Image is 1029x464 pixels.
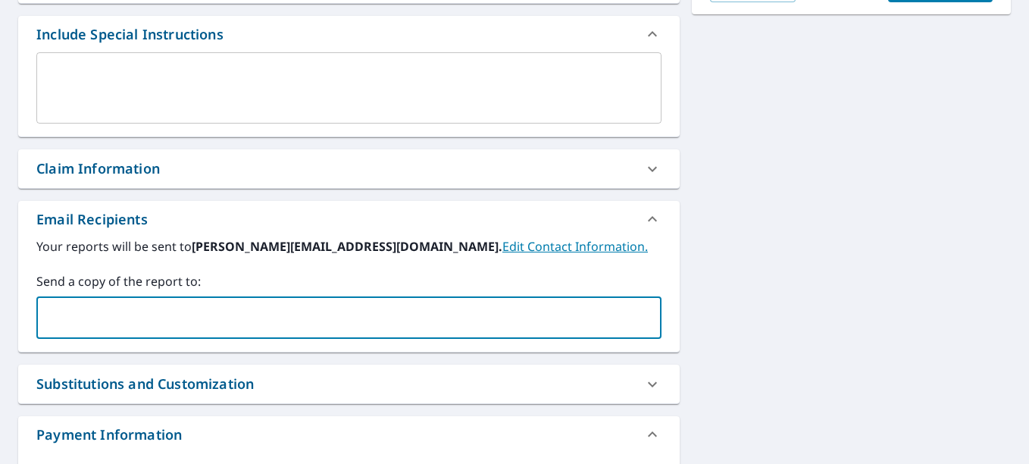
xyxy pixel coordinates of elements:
[36,158,160,179] div: Claim Information
[36,374,254,394] div: Substitutions and Customization
[36,425,182,445] div: Payment Information
[36,237,661,256] label: Your reports will be sent to
[502,238,648,255] a: EditContactInfo
[18,201,680,237] div: Email Recipients
[18,149,680,188] div: Claim Information
[192,238,502,255] b: [PERSON_NAME][EMAIL_ADDRESS][DOMAIN_NAME].
[18,365,680,403] div: Substitutions and Customization
[18,416,680,453] div: Payment Information
[18,16,680,52] div: Include Special Instructions
[36,24,224,45] div: Include Special Instructions
[36,209,148,230] div: Email Recipients
[36,272,661,290] label: Send a copy of the report to:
